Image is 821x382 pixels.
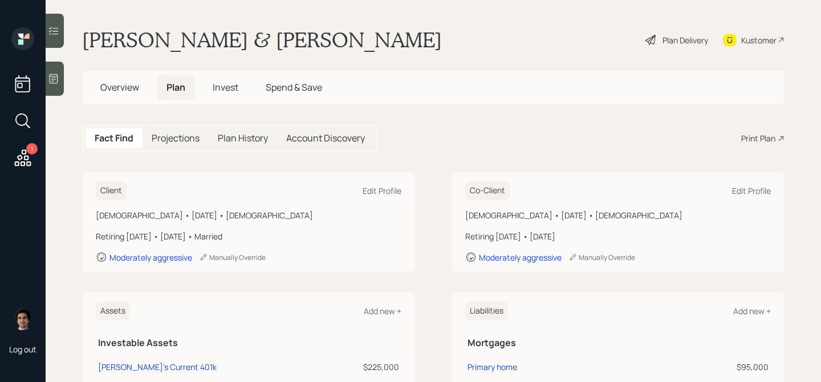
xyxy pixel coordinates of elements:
[364,306,401,316] div: Add new +
[568,253,635,262] div: Manually Override
[98,338,399,348] h5: Investable Assets
[468,338,769,348] h5: Mortgages
[741,132,775,144] div: Print Plan
[9,344,36,355] div: Log out
[733,306,771,316] div: Add new +
[741,34,777,46] div: Kustomer
[166,81,185,94] span: Plan
[327,361,399,373] div: $225,000
[213,81,238,94] span: Invest
[468,361,517,373] div: Primary home
[669,361,769,373] div: $95,000
[199,253,266,262] div: Manually Override
[266,81,322,94] span: Spend & Save
[218,133,268,144] h5: Plan History
[286,133,365,144] h5: Account Discovery
[96,302,130,320] h6: Assets
[663,34,708,46] div: Plan Delivery
[11,307,34,330] img: harrison-schaefer-headshot-2.png
[82,27,442,52] h1: [PERSON_NAME] & [PERSON_NAME]
[98,361,217,373] div: [PERSON_NAME]'s Current 401k
[732,185,771,196] div: Edit Profile
[100,81,139,94] span: Overview
[96,181,127,200] h6: Client
[95,133,133,144] h5: Fact Find
[109,252,192,263] div: Moderately aggressive
[26,143,38,155] div: 1
[479,252,562,263] div: Moderately aggressive
[96,230,401,242] div: Retiring [DATE] • [DATE] • Married
[465,181,510,200] h6: Co-Client
[96,209,401,221] div: [DEMOGRAPHIC_DATA] • [DATE] • [DEMOGRAPHIC_DATA]
[465,302,508,320] h6: Liabilities
[363,185,401,196] div: Edit Profile
[152,133,200,144] h5: Projections
[465,230,771,242] div: Retiring [DATE] • [DATE]
[465,209,771,221] div: [DEMOGRAPHIC_DATA] • [DATE] • [DEMOGRAPHIC_DATA]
